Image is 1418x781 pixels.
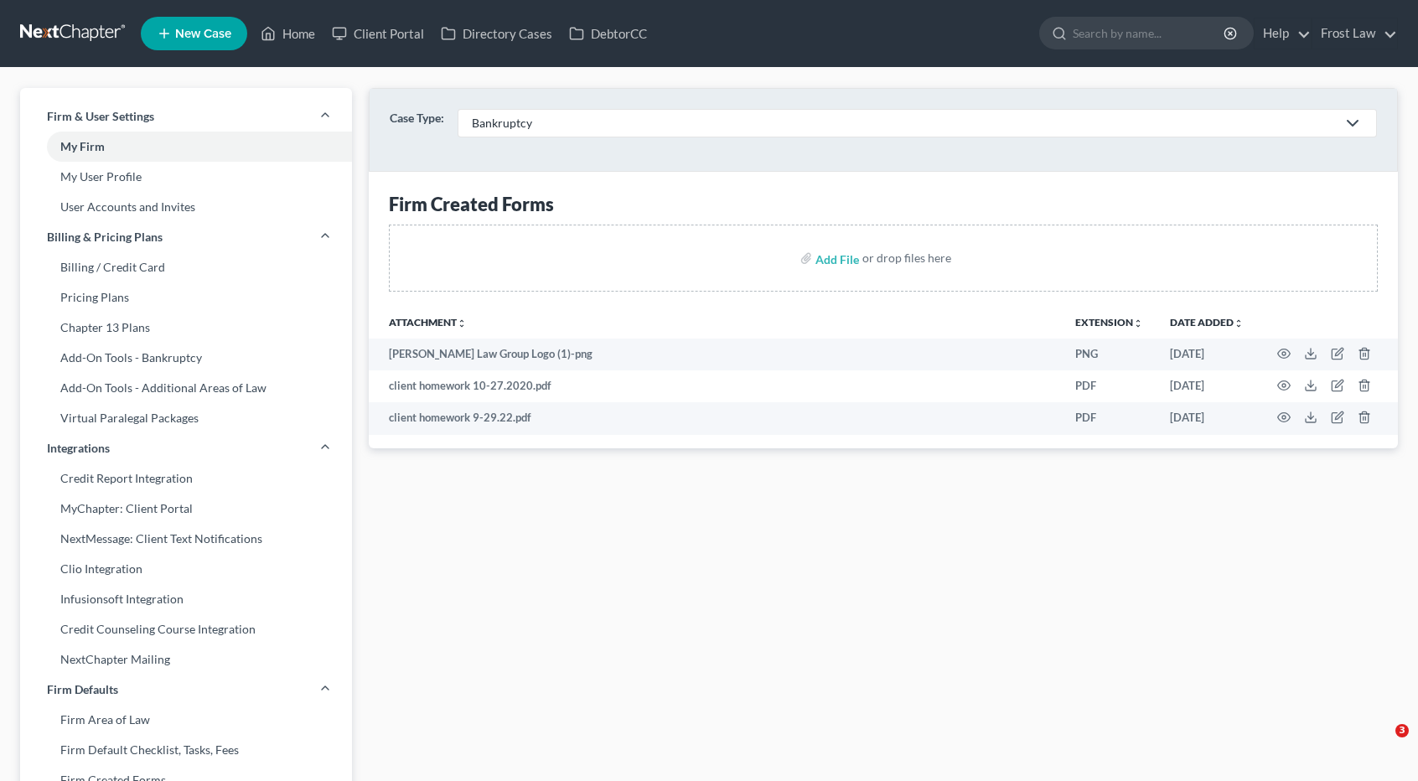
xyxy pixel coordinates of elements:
[20,313,352,343] a: Chapter 13 Plans
[1234,318,1244,328] i: unfold_more
[20,524,352,554] a: NextMessage: Client Text Notifications
[1331,347,1344,360] button: firmCaseType.title
[389,192,1378,216] div: Firm Created Forms
[432,18,561,49] a: Directory Cases
[369,402,1062,434] td: client homework 9-29.22.pdf
[1157,402,1257,434] td: [DATE]
[390,109,444,137] label: Case Type:
[20,463,352,494] a: Credit Report Integration
[1170,316,1244,328] a: Date Addedunfold_more
[20,162,352,192] a: My User Profile
[47,440,110,457] span: Integrations
[20,675,352,705] a: Firm Defaults
[369,339,1062,370] td: [PERSON_NAME] Law Group Logo (1)-png
[20,343,352,373] a: Add-On Tools - Bankruptcy
[20,192,352,222] a: User Accounts and Invites
[20,433,352,463] a: Integrations
[1157,370,1257,402] td: [DATE]
[20,403,352,433] a: Virtual Paralegal Packages
[1331,411,1344,424] button: firmCaseType.title
[1312,18,1397,49] a: Frost Law
[862,250,951,266] div: or drop files here
[175,28,231,40] span: New Case
[47,229,163,246] span: Billing & Pricing Plans
[1062,402,1157,434] td: PDF
[20,282,352,313] a: Pricing Plans
[1361,724,1401,764] iframe: Intercom live chat
[47,681,118,698] span: Firm Defaults
[20,373,352,403] a: Add-On Tools - Additional Areas of Law
[1073,18,1226,49] input: Search by name...
[1395,724,1409,737] span: 3
[561,18,655,49] a: DebtorCC
[389,316,467,328] a: Attachmentunfold_more
[20,494,352,524] a: MyChapter: Client Portal
[20,644,352,675] a: NextChapter Mailing
[472,115,1336,132] div: Bankruptcy
[457,318,467,328] i: unfold_more
[323,18,432,49] a: Client Portal
[20,554,352,584] a: Clio Integration
[252,18,323,49] a: Home
[20,132,352,162] a: My Firm
[20,584,352,614] a: Infusionsoft Integration
[20,222,352,252] a: Billing & Pricing Plans
[1157,339,1257,370] td: [DATE]
[1075,316,1143,328] a: Extensionunfold_more
[20,705,352,735] a: Firm Area of Law
[20,735,352,765] a: Firm Default Checklist, Tasks, Fees
[1062,339,1157,370] td: PNG
[1133,318,1143,328] i: unfold_more
[1062,370,1157,402] td: PDF
[369,370,1062,402] td: client homework 10-27.2020.pdf
[20,101,352,132] a: Firm & User Settings
[20,614,352,644] a: Credit Counseling Course Integration
[1255,18,1311,49] a: Help
[47,108,154,125] span: Firm & User Settings
[1331,379,1344,392] button: firmCaseType.title
[20,252,352,282] a: Billing / Credit Card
